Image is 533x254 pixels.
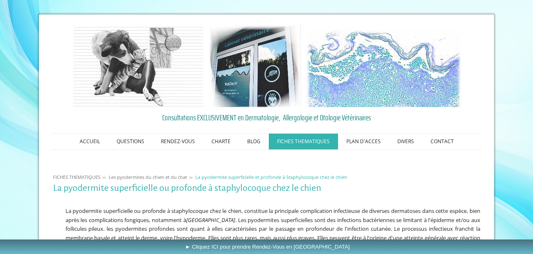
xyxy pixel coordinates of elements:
a: Les pyodermites du chien et du chat [107,174,189,180]
span: ► Cliquez ICI pour prendre Rendez-Vous en [GEOGRAPHIC_DATA] [185,244,350,250]
a: DIVERS [389,134,422,149]
a: BLOG [239,134,269,149]
a: FICHES THEMATIQUES [269,134,338,149]
a: PLAN D'ACCES [338,134,389,149]
span: FICHES THEMATIQUES [53,174,100,180]
a: ACCUEIL [71,134,108,149]
a: RENDEZ-VOUS [153,134,203,149]
span: La pyodermite superficielle et profonde à Staphylocoque chez le chien [195,174,347,180]
h1: La pyodermite superficielle ou profonde à staphylocoque chez le chien [53,183,480,193]
span: La pyodermite superficielle ou profonde à staphylocoque chez le chien, constitue la principale co... [66,207,480,250]
a: CONTACT [422,134,462,149]
a: Consultations EXCLUSIVEMENT en Dermatologie, Allergologie et Otologie Vétérinaires [53,111,480,124]
a: FICHES THEMATIQUES [51,174,102,180]
span: Les pyodermites du chien et du chat [109,174,187,180]
a: La pyodermite superficielle et profonde à Staphylocoque chez le chien [193,174,349,180]
a: CHARTE [203,134,239,149]
em: [GEOGRAPHIC_DATA] [186,216,235,224]
a: QUESTIONS [108,134,153,149]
